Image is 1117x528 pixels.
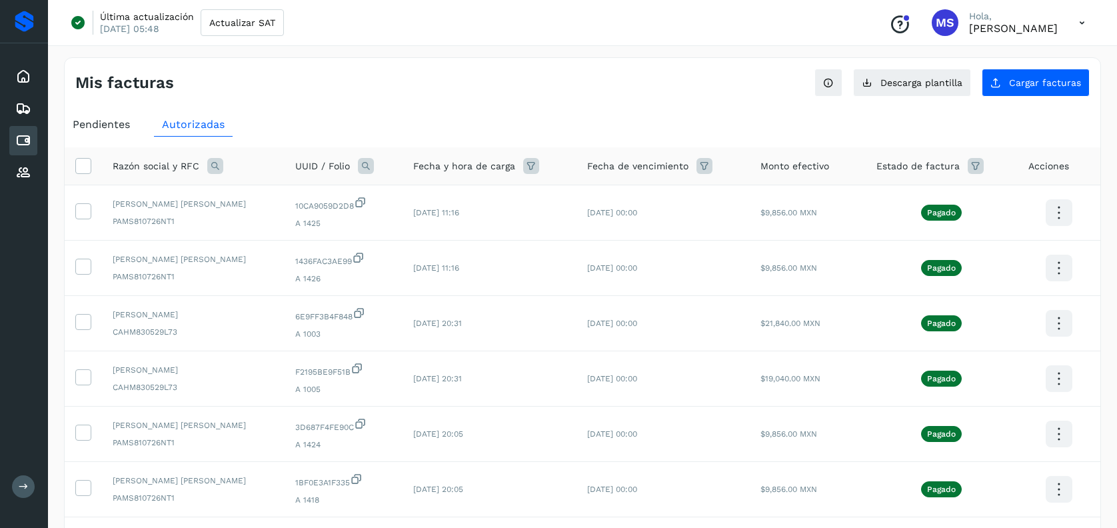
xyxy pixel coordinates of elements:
span: PAMS810726NT1 [113,437,274,449]
span: [PERSON_NAME] [PERSON_NAME] [113,475,274,487]
span: [DATE] 20:05 [413,485,463,494]
span: [DATE] 00:00 [587,319,637,328]
span: [DATE] 20:31 [413,374,462,383]
p: Pagado [927,429,956,439]
p: Última actualización [100,11,194,23]
span: A 1426 [295,273,392,285]
span: [PERSON_NAME] [PERSON_NAME] [113,253,274,265]
span: Pendientes [73,118,130,131]
span: [DATE] 11:16 [413,208,459,217]
span: $21,840.00 MXN [760,319,820,328]
div: Embarques [9,94,37,123]
span: [DATE] 20:31 [413,319,462,328]
button: Actualizar SAT [201,9,284,36]
span: $19,040.00 MXN [760,374,820,383]
span: $9,856.00 MXN [760,429,817,439]
span: 10CA9059D2D8 [295,196,392,212]
span: Monto efectivo [760,159,829,173]
span: [DATE] 00:00 [587,208,637,217]
span: 6E9FF3B4F848 [295,307,392,323]
div: Inicio [9,62,37,91]
span: A 1418 [295,494,392,506]
span: Autorizadas [162,118,225,131]
span: [DATE] 00:00 [587,374,637,383]
span: Fecha y hora de carga [413,159,515,173]
p: [DATE] 05:48 [100,23,159,35]
span: A 1005 [295,383,392,395]
button: Descarga plantilla [853,69,971,97]
span: 1436FAC3AE99 [295,251,392,267]
p: Pagado [927,319,956,328]
span: $9,856.00 MXN [760,485,817,494]
span: [PERSON_NAME] [113,309,274,321]
span: [DATE] 20:05 [413,429,463,439]
p: Pagado [927,263,956,273]
span: Fecha de vencimiento [587,159,688,173]
h4: Mis facturas [75,73,174,93]
span: [PERSON_NAME] [PERSON_NAME] [113,198,274,210]
span: [DATE] 00:00 [587,485,637,494]
p: Hola, [969,11,1058,22]
span: $9,856.00 MXN [760,208,817,217]
span: [DATE] 00:00 [587,429,637,439]
p: Pagado [927,208,956,217]
span: 3D687F4FE90C [295,417,392,433]
div: Cuentas por pagar [9,126,37,155]
span: 1BF0E3A1F335 [295,473,392,489]
span: Acciones [1028,159,1069,173]
span: CAHM830529L73 [113,381,274,393]
p: Pagado [927,374,956,383]
span: [DATE] 11:16 [413,263,459,273]
div: Proveedores [9,158,37,187]
span: Descarga plantilla [880,78,962,87]
span: Cargar facturas [1009,78,1081,87]
span: A 1424 [295,439,392,451]
span: PAMS810726NT1 [113,271,274,283]
p: Pagado [927,485,956,494]
span: Estado de factura [876,159,960,173]
button: Cargar facturas [982,69,1090,97]
span: CAHM830529L73 [113,326,274,338]
span: PAMS810726NT1 [113,215,274,227]
span: PAMS810726NT1 [113,492,274,504]
span: Actualizar SAT [209,18,275,27]
span: UUID / Folio [295,159,350,173]
span: F2195BE9F51B [295,362,392,378]
span: $9,856.00 MXN [760,263,817,273]
span: A 1425 [295,217,392,229]
span: [PERSON_NAME] [PERSON_NAME] [113,419,274,431]
p: Mariana Salazar [969,22,1058,35]
span: A 1003 [295,328,392,340]
span: [PERSON_NAME] [113,364,274,376]
span: Razón social y RFC [113,159,199,173]
span: [DATE] 00:00 [587,263,637,273]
